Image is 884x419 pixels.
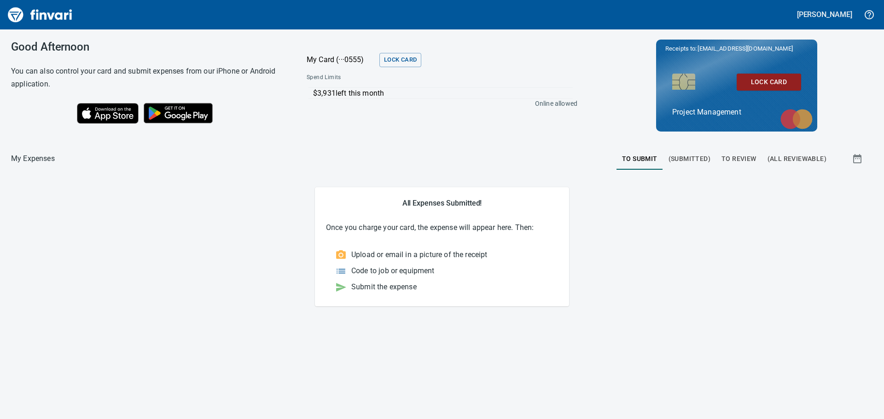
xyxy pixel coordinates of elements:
[11,65,284,91] h6: You can also control your card and submit expenses from our iPhone or Android application.
[6,4,75,26] img: Finvari
[797,10,852,19] h5: [PERSON_NAME]
[11,153,55,164] p: My Expenses
[351,265,435,276] p: Code to job or equipment
[139,98,218,128] img: Get it on Google Play
[326,198,558,208] h5: All Expenses Submitted!
[697,44,793,53] span: [EMAIL_ADDRESS][DOMAIN_NAME]
[672,107,801,118] p: Project Management
[307,73,458,82] span: Spend Limits
[11,153,55,164] nav: breadcrumb
[299,99,577,108] p: Online allowed
[351,249,487,260] p: Upload or email in a picture of the receipt
[795,7,855,22] button: [PERSON_NAME]
[768,153,826,165] span: (All Reviewable)
[313,88,573,99] p: $3,931 left this month
[351,281,417,293] p: Submit the expense
[379,53,421,67] button: Lock Card
[622,153,657,165] span: To Submit
[721,153,756,165] span: To Review
[11,40,284,53] h3: Good Afternoon
[843,148,873,170] button: Show transactions within a particular date range
[77,103,139,124] img: Download on the App Store
[776,104,817,134] img: mastercard.svg
[307,54,376,65] p: My Card (···0555)
[665,44,808,53] p: Receipts to:
[744,76,794,88] span: Lock Card
[669,153,710,165] span: (Submitted)
[737,74,801,91] button: Lock Card
[326,222,558,233] p: Once you charge your card, the expense will appear here. Then:
[384,55,417,65] span: Lock Card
